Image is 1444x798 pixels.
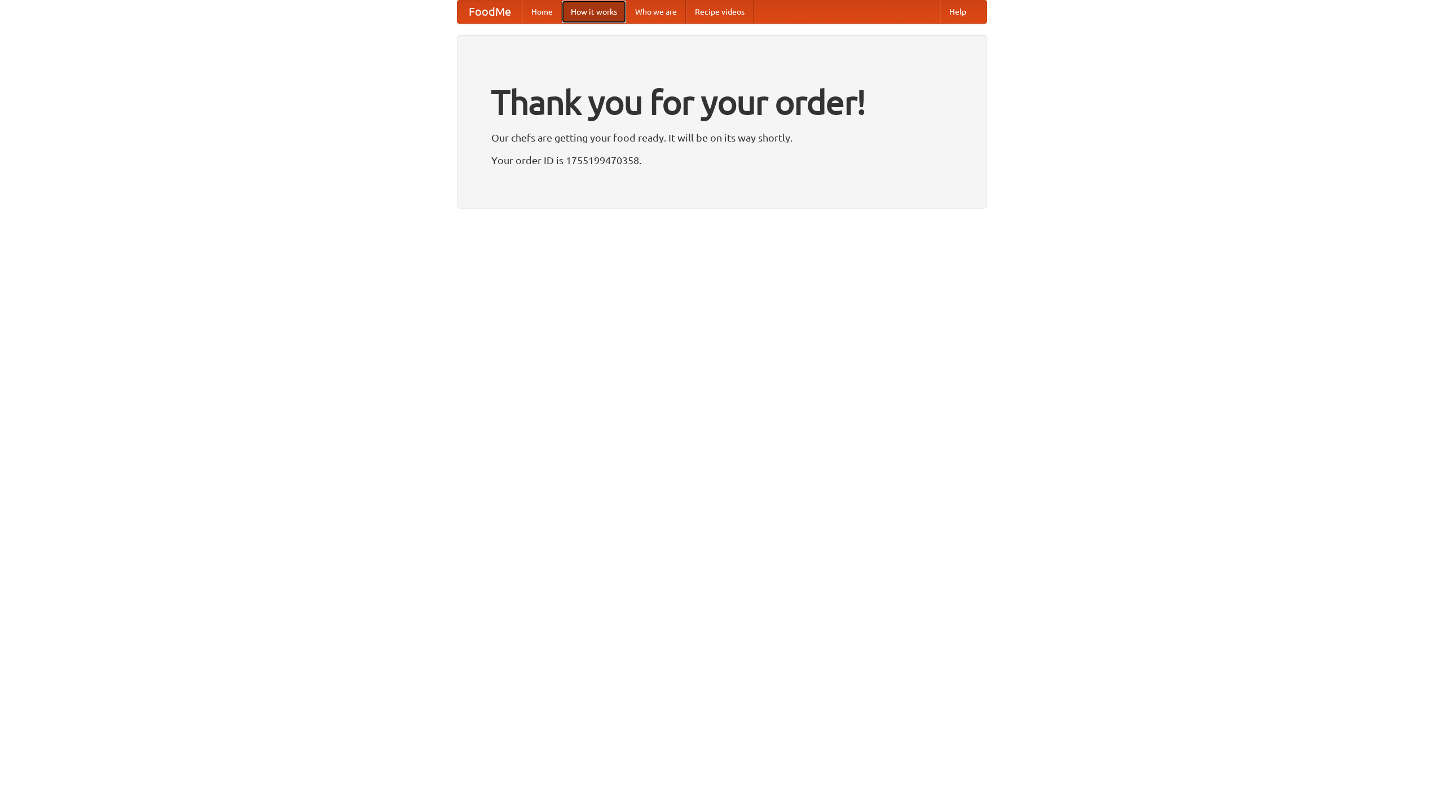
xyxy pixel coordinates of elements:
[457,1,522,23] a: FoodMe
[626,1,686,23] a: Who we are
[491,129,953,146] p: Our chefs are getting your food ready. It will be on its way shortly.
[940,1,975,23] a: Help
[686,1,754,23] a: Recipe videos
[562,1,626,23] a: How it works
[491,152,953,169] p: Your order ID is 1755199470358.
[491,75,953,129] h1: Thank you for your order!
[522,1,562,23] a: Home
